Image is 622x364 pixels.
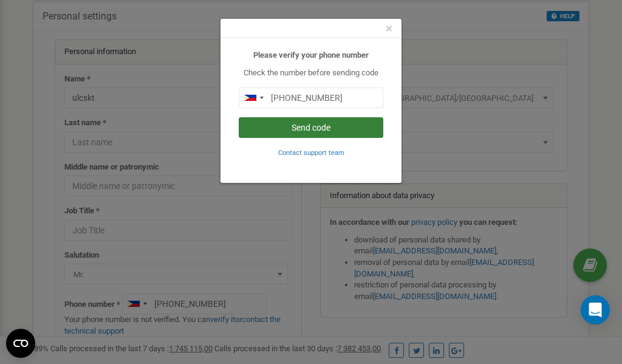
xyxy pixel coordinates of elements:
[278,148,344,157] a: Contact support team
[239,67,383,79] p: Check the number before sending code
[386,21,392,36] span: ×
[239,88,383,108] input: 0905 123 4567
[253,50,369,60] b: Please verify your phone number
[239,117,383,138] button: Send code
[581,295,610,325] div: Open Intercom Messenger
[6,329,35,358] button: Open CMP widget
[278,149,344,157] small: Contact support team
[239,88,267,108] div: Telephone country code
[386,22,392,35] button: Close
